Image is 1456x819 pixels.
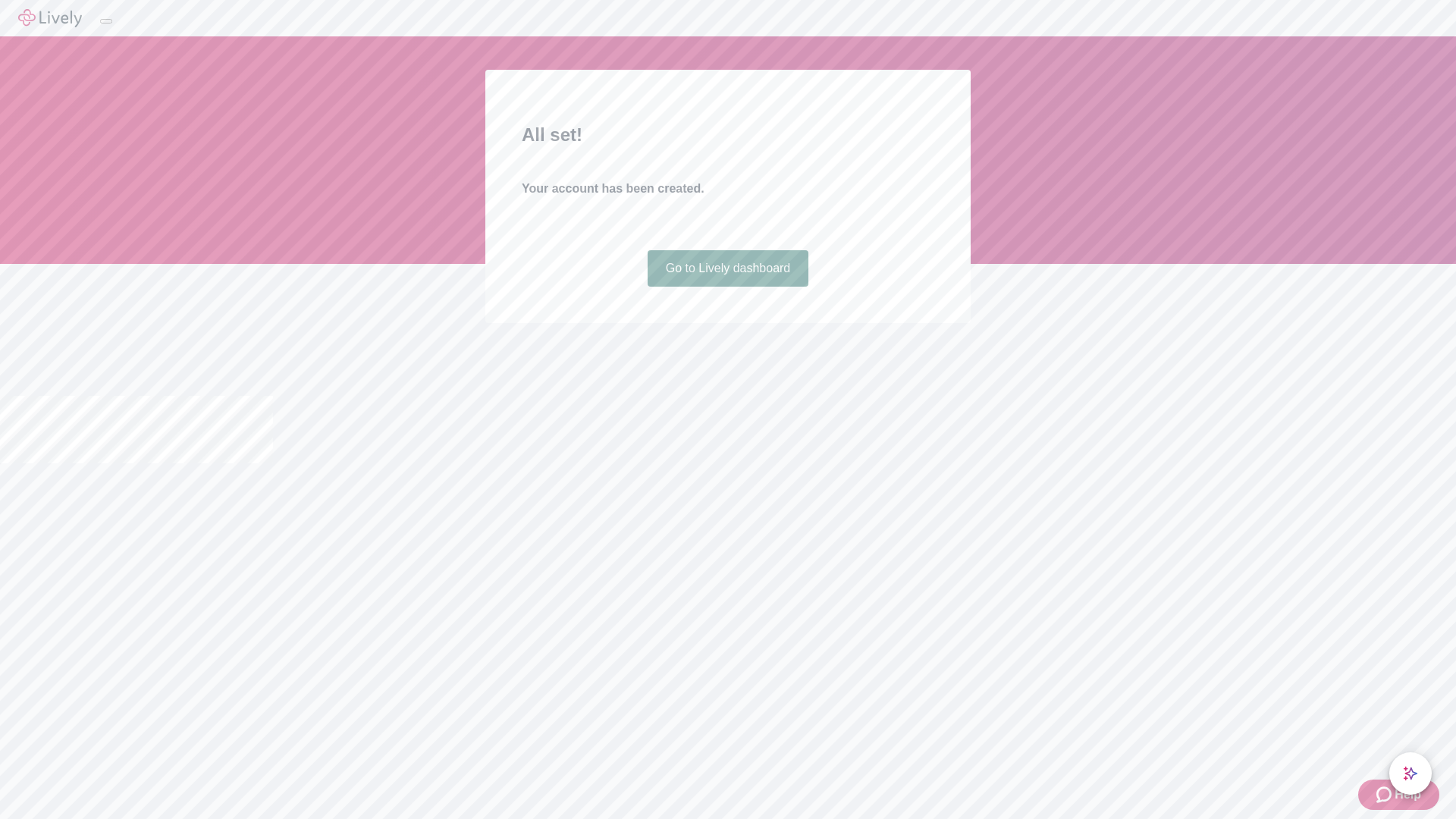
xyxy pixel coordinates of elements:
[522,121,934,149] h2: All set!
[1358,780,1439,810] button: Zendesk support iconHelp
[100,19,112,24] button: Log out
[1389,752,1432,795] button: chat
[648,250,809,287] a: Go to Lively dashboard
[18,9,82,27] img: Lively
[1376,786,1395,804] svg: Zendesk support icon
[1403,766,1418,781] svg: Lively AI Assistant
[522,180,934,198] h4: Your account has been created.
[1395,786,1421,804] span: Help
